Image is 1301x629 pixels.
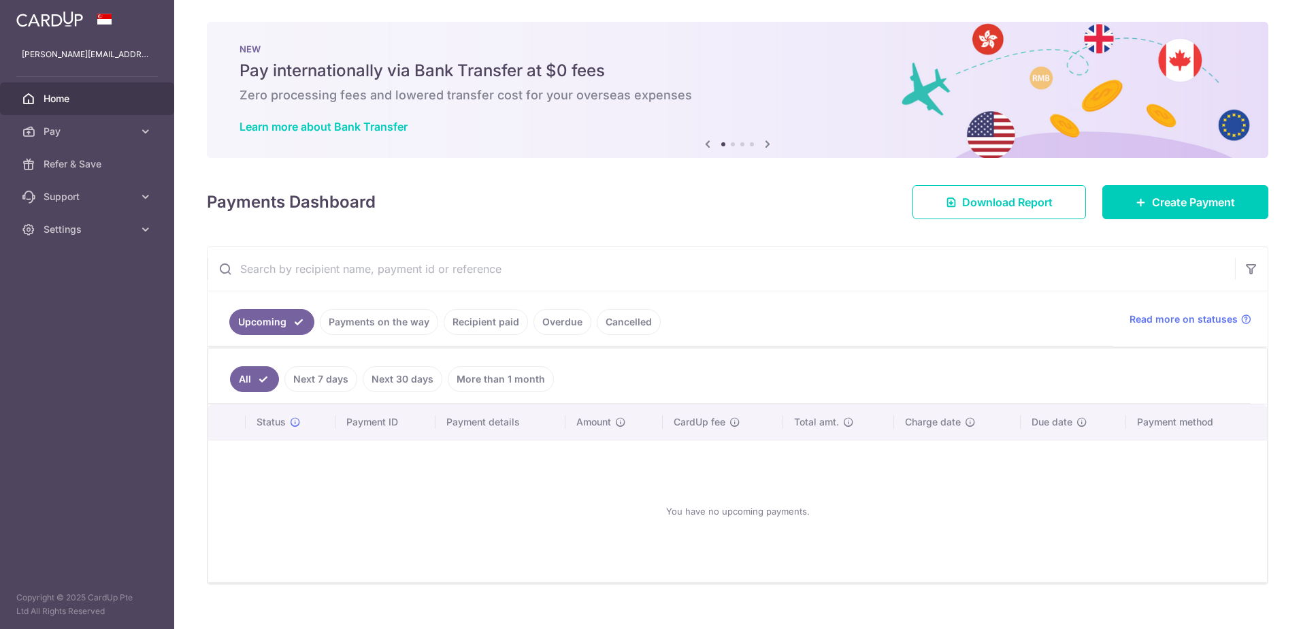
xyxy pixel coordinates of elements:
h4: Payments Dashboard [207,190,376,214]
a: Payments on the way [320,309,438,335]
p: [PERSON_NAME][EMAIL_ADDRESS][DOMAIN_NAME] [22,48,152,61]
a: Create Payment [1102,185,1268,219]
span: Create Payment [1152,194,1235,210]
img: Bank transfer banner [207,22,1268,158]
h5: Pay internationally via Bank Transfer at $0 fees [240,60,1236,82]
a: All [230,366,279,392]
span: Pay [44,125,133,138]
a: Cancelled [597,309,661,335]
span: Charge date [905,415,961,429]
div: You have no upcoming payments. [225,451,1251,571]
a: More than 1 month [448,366,554,392]
h6: Zero processing fees and lowered transfer cost for your overseas expenses [240,87,1236,103]
th: Payment ID [335,404,435,440]
img: CardUp [16,11,83,27]
span: CardUp fee [674,415,725,429]
th: Payment details [435,404,565,440]
p: NEW [240,44,1236,54]
span: Amount [576,415,611,429]
a: Overdue [533,309,591,335]
span: Refer & Save [44,157,133,171]
span: Support [44,190,133,204]
a: Learn more about Bank Transfer [240,120,408,133]
span: Download Report [962,194,1053,210]
a: Read more on statuses [1130,312,1251,326]
span: Status [257,415,286,429]
a: Next 30 days [363,366,442,392]
span: Home [44,92,133,106]
a: Next 7 days [284,366,357,392]
a: Download Report [912,185,1086,219]
input: Search by recipient name, payment id or reference [208,247,1235,291]
a: Upcoming [229,309,314,335]
a: Recipient paid [444,309,528,335]
span: Read more on statuses [1130,312,1238,326]
span: Due date [1032,415,1072,429]
span: Settings [44,223,133,236]
th: Payment method [1126,404,1267,440]
span: Total amt. [794,415,839,429]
